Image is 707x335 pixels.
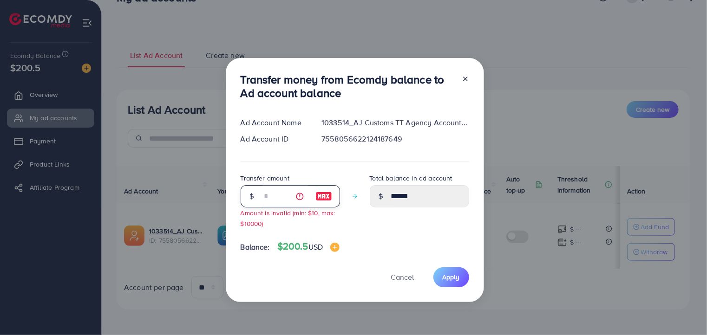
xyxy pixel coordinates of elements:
[668,293,700,328] iframe: Chat
[241,174,289,183] label: Transfer amount
[380,267,426,287] button: Cancel
[233,134,314,144] div: Ad Account ID
[241,242,270,252] span: Balance:
[241,208,335,228] small: Amount is invalid (min: $10, max: $10000)
[308,242,323,252] span: USD
[370,174,452,183] label: Total balance in ad account
[241,73,454,100] h3: Transfer money from Ecomdy balance to Ad account balance
[314,134,476,144] div: 7558056622124187649
[433,267,469,287] button: Apply
[330,243,340,252] img: image
[315,191,332,202] img: image
[314,117,476,128] div: 1033514_AJ Customs TT Agency Account 1_1759747201388
[391,272,414,282] span: Cancel
[277,241,340,252] h4: $200.5
[233,117,314,128] div: Ad Account Name
[443,272,460,282] span: Apply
